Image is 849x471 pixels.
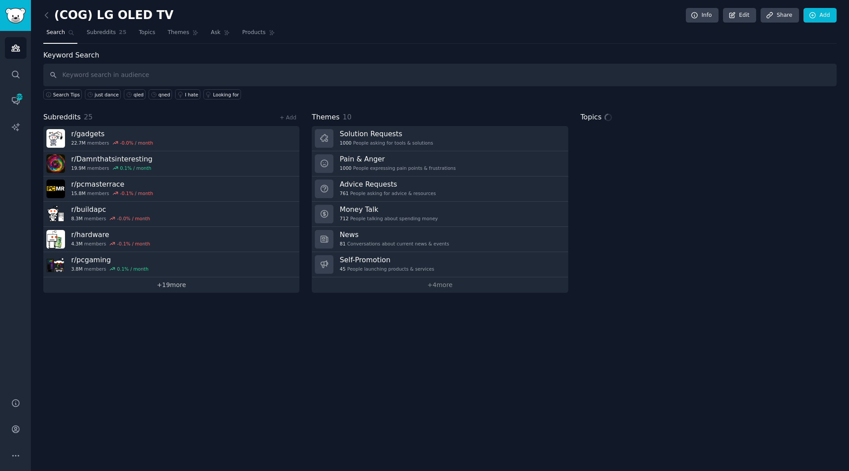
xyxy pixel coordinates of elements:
[43,64,837,86] input: Keyword search in audience
[84,26,130,44] a: Subreddits25
[312,176,568,202] a: Advice Requests761People asking for advice & resources
[46,180,65,198] img: pcmasterrace
[149,89,172,100] a: qned
[312,277,568,293] a: +4more
[43,202,299,227] a: r/buildapc8.3Mmembers-0.0% / month
[340,215,438,222] div: People talking about spending money
[340,241,345,247] span: 81
[87,29,116,37] span: Subreddits
[71,190,153,196] div: members
[211,29,221,37] span: Ask
[71,215,83,222] span: 8.3M
[312,151,568,176] a: Pain & Anger1000People expressing pain points & frustrations
[168,29,189,37] span: Themes
[71,129,153,138] h3: r/ gadgets
[761,8,799,23] a: Share
[164,26,202,44] a: Themes
[343,113,352,121] span: 10
[43,112,81,123] span: Subreddits
[124,89,145,100] a: qled
[340,154,455,164] h3: Pain & Anger
[46,230,65,249] img: hardware
[43,151,299,176] a: r/Damnthatsinteresting19.9Mmembers0.1% / month
[134,92,144,98] div: qled
[84,113,93,121] span: 25
[71,241,83,247] span: 4.3M
[117,215,150,222] div: -0.0 % / month
[117,241,150,247] div: -0.1 % / month
[340,255,434,264] h3: Self-Promotion
[120,165,151,171] div: 0.1 % / month
[5,8,26,23] img: GummySearch logo
[208,26,233,44] a: Ask
[43,26,77,44] a: Search
[312,112,340,123] span: Themes
[120,190,153,196] div: -0.1 % / month
[71,165,153,171] div: members
[340,180,436,189] h3: Advice Requests
[46,29,65,37] span: Search
[158,92,170,98] div: qned
[43,176,299,202] a: r/pcmasterrace15.8Mmembers-0.1% / month
[340,266,434,272] div: People launching products & services
[15,94,23,100] span: 490
[340,205,438,214] h3: Money Talk
[46,205,65,223] img: buildapc
[46,255,65,274] img: pcgaming
[686,8,719,23] a: Info
[312,252,568,277] a: Self-Promotion45People launching products & services
[43,51,99,59] label: Keyword Search
[71,180,153,189] h3: r/ pcmasterrace
[279,115,296,121] a: + Add
[803,8,837,23] a: Add
[340,241,449,247] div: Conversations about current news & events
[340,190,348,196] span: 761
[53,92,80,98] span: Search Tips
[340,165,455,171] div: People expressing pain points & frustrations
[136,26,158,44] a: Topics
[120,140,153,146] div: -0.0 % / month
[340,230,449,239] h3: News
[46,154,65,173] img: Damnthatsinteresting
[43,227,299,252] a: r/hardware4.3Mmembers-0.1% / month
[5,90,27,111] a: 490
[312,202,568,227] a: Money Talk712People talking about spending money
[71,190,85,196] span: 15.8M
[71,154,153,164] h3: r/ Damnthatsinteresting
[95,92,119,98] div: just dance
[340,190,436,196] div: People asking for advice & resources
[581,112,602,123] span: Topics
[117,266,149,272] div: 0.1 % / month
[71,255,149,264] h3: r/ pcgaming
[312,126,568,151] a: Solution Requests1000People asking for tools & solutions
[340,129,433,138] h3: Solution Requests
[203,89,241,100] a: Looking for
[85,89,121,100] a: just dance
[71,215,150,222] div: members
[312,227,568,252] a: News81Conversations about current news & events
[185,92,198,98] div: I hate
[71,230,150,239] h3: r/ hardware
[46,129,65,148] img: gadgets
[43,8,173,23] h2: (COG) LG OLED TV
[71,241,150,247] div: members
[71,205,150,214] h3: r/ buildapc
[71,165,85,171] span: 19.9M
[340,140,352,146] span: 1000
[340,215,348,222] span: 712
[71,140,85,146] span: 22.7M
[43,126,299,151] a: r/gadgets22.7Mmembers-0.0% / month
[340,165,352,171] span: 1000
[213,92,239,98] div: Looking for
[723,8,756,23] a: Edit
[139,29,155,37] span: Topics
[119,29,126,37] span: 25
[242,29,266,37] span: Products
[43,252,299,277] a: r/pcgaming3.8Mmembers0.1% / month
[71,266,83,272] span: 3.8M
[239,26,278,44] a: Products
[43,89,82,100] button: Search Tips
[175,89,200,100] a: I hate
[71,140,153,146] div: members
[71,266,149,272] div: members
